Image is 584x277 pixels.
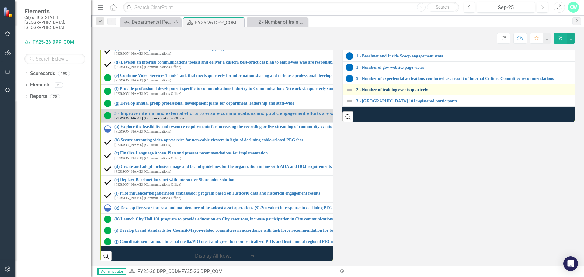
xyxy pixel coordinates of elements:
[24,54,85,64] input: Search Below...
[258,18,306,26] div: 2 - Number of training events quarterly
[101,149,568,162] td: Double-Click to Edit Right Click for Context Menu
[568,2,579,13] button: CW
[101,189,568,202] td: Double-Click to Edit Right Click for Context Menu
[114,156,181,160] small: [PERSON_NAME] (Communications Office)
[104,216,111,223] img: On Target
[122,18,172,26] a: Departmental Performance Plans
[104,165,111,173] img: Completed
[54,82,63,88] div: 39
[104,192,111,199] img: Completed
[104,74,111,81] img: On Target
[104,100,111,107] img: On Target
[114,111,564,116] a: 3 - Improve internal and external efforts to ensure communications and public engagement efforts ...
[114,151,564,155] a: (c) Finalize Language Access Plan and present recommendations for implementation
[114,52,171,56] small: [PERSON_NAME] (Communications)
[114,228,564,233] a: (i) Develop brand standards for Council/Mayor-related committees in accordance with task force re...
[114,191,564,196] a: (f) Pilot influencer/neighborhood ambassador program based on Justice40 data and historical engag...
[114,170,171,174] small: [PERSON_NAME] (Communications)
[114,73,564,78] a: (e) Continue Video Services Think Tank that meets quarterly for information sharing and in-house ...
[104,152,111,159] img: Completed
[195,19,243,26] div: FY25-26 DPP_COM
[101,202,568,213] td: Double-Click to Edit Right Click for Context Menu
[114,86,564,91] a: (f) Provide professional development specific to communications industry to Communications Networ...
[24,8,85,15] span: Elements
[123,2,459,13] input: Search ClearPoint...
[114,130,171,133] small: [PERSON_NAME] (Communications)
[477,2,535,13] button: Sep-25
[104,139,111,146] img: Completed
[114,78,171,82] small: [PERSON_NAME] (Communications)
[3,7,14,17] img: ClearPoint Strategy
[30,81,50,88] a: Elements
[104,178,111,186] img: Completed
[181,268,223,274] div: FY25-26 DPP_COM
[563,256,578,271] div: Open Intercom Messenger
[436,5,449,9] span: Search
[104,61,111,68] img: Completed
[114,239,564,244] a: (j) Coordinate semi-annual internal media/PIO meet-and-greet for non-centralized PIOs and host an...
[97,268,126,275] span: Administrator
[346,97,353,105] img: Not Defined
[104,204,111,212] img: In Progress
[104,47,111,55] img: Completed
[479,4,533,11] div: Sep-25
[346,52,353,60] img: No Target Established
[248,18,306,26] a: 2 - Number of training events quarterly
[101,44,568,58] td: Double-Click to Edit Right Click for Context Menu
[30,93,47,100] a: Reports
[114,92,181,96] small: [PERSON_NAME] (Communications Office)
[30,70,55,77] a: Scorecards
[114,143,171,147] small: [PERSON_NAME] (Communications)
[101,71,568,85] td: Double-Click to Edit Right Click for Context Menu
[129,268,333,275] div: »
[50,94,60,99] div: 28
[114,124,564,129] a: (a) Explore the feasibility and resource requirements for increasing the recording or live stream...
[104,227,111,234] img: On Target
[101,85,568,98] td: Double-Click to Edit Right Click for Context Menu
[346,86,353,93] img: Not Defined
[114,60,564,64] a: (d) Develop an internal communications toolkit and deliver a custom best-practices plan to employ...
[101,109,568,123] td: Double-Click to Edit Right Click for Context Menu
[104,125,111,133] img: In Progress
[114,217,564,221] a: (h) Launch City Hall 101 program to provide education on City resources, increase participation i...
[24,39,85,46] a: FY25-26 DPP_COM
[114,178,564,182] a: (e) Replace Beachnet intranet with interactive Sharepoint solution
[427,3,457,12] button: Search
[114,65,181,69] small: [PERSON_NAME] (Communications Office)
[101,213,568,225] td: Double-Click to Edit Right Click for Context Menu
[114,138,564,142] a: (b) Secure streaming video app/service for non-cable viewers in light of declining cable-related ...
[101,225,568,236] td: Double-Click to Edit Right Click for Context Menu
[101,58,568,71] td: Double-Click to Edit Right Click for Context Menu
[104,238,111,245] img: On Target
[101,162,568,176] td: Double-Click to Edit Right Click for Context Menu
[101,236,568,247] td: Double-Click to Edit Right Click for Context Menu
[104,88,111,95] img: On Target
[101,98,568,109] td: Double-Click to Edit Right Click for Context Menu
[24,15,85,30] small: City of [US_STATE][GEOGRAPHIC_DATA], [GEOGRAPHIC_DATA]
[114,206,564,210] a: (g) Develop five-year forecast and maintenance of broadcast asset operations ($1.2m value) in res...
[101,122,568,136] td: Double-Click to Edit Right Click for Context Menu
[114,116,186,120] small: [PERSON_NAME] (Communications Office)
[101,136,568,149] td: Double-Click to Edit Right Click for Context Menu
[104,112,111,119] img: On Target
[58,71,70,76] div: 100
[132,18,172,26] div: Departmental Performance Plans
[346,75,353,82] img: No Target Established
[346,64,353,71] img: No Target Established
[114,183,181,187] small: [PERSON_NAME] (Communications Office)
[101,175,568,189] td: Double-Click to Edit Right Click for Context Menu
[114,164,564,169] a: (d) Create and adopt inclusive image and brand guidelines for the organization in line with ADA a...
[114,101,564,106] a: (g) Develop annual group professional development plans for department leadership and staff-wide
[114,196,181,200] small: [PERSON_NAME] (Communications Office)
[137,268,179,274] a: FY25-26 DPP_COM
